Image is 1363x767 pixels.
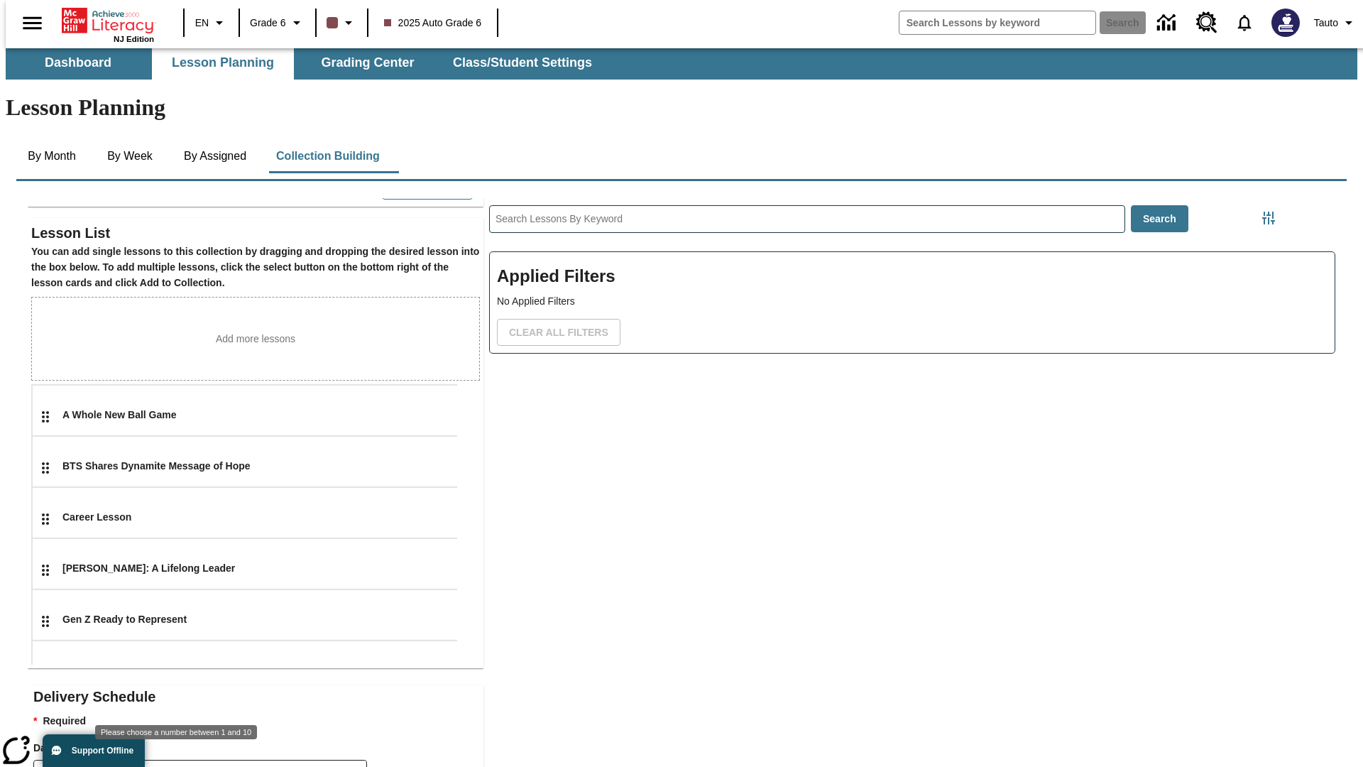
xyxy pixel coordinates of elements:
[62,663,457,678] div: History in the High Court
[1131,205,1188,233] button: Search
[33,685,483,708] h2: Delivery Schedule
[6,43,1357,80] div: SubNavbar
[11,2,53,44] button: Open side menu
[31,640,491,700] div: Press Up or Down arrow key to change lessons order, 6 out of 16
[1226,4,1263,41] a: Notifications
[265,139,391,173] button: Collection Building
[31,384,491,445] div: Press Up or Down arrow key to change lessons order, 1 out of 16
[250,16,286,31] span: Grade 6
[490,206,1124,232] input: Search Lessons By Keyword
[1254,204,1283,232] button: Filters Side menu
[62,510,457,525] div: Career Lesson
[1149,4,1188,43] a: Data Center
[1188,4,1226,42] a: Resource Center, Will open in new tab
[62,408,457,423] div: A Whole New Ball Game
[31,222,480,244] h2: Lesson List
[297,45,439,80] button: Grading Center
[189,10,234,36] button: Language: EN, Select a language
[43,734,145,767] button: Support Offline
[62,561,457,576] div: [PERSON_NAME]: A Lifelong Leader
[31,381,457,665] div: grid
[34,641,57,705] div: Draggable lesson: History in the High Court
[6,45,605,80] div: SubNavbar
[216,332,295,347] p: Add more lessons
[34,538,57,602] div: Draggable lesson: Dianne Feinstein: A Lifelong Leader
[95,725,257,739] div: Please choose a number between 1 and 10
[453,55,592,71] span: Class/Student Settings
[31,244,480,291] h6: You can add single lessons to this collection by dragging and dropping the desired lesson into th...
[34,589,57,653] div: Draggable lesson: Gen Z Ready to Represent
[62,612,457,627] div: Gen Z Ready to Represent
[31,589,491,649] div: Press Up or Down arrow key to change lessons order, 5 out of 16
[1308,10,1363,36] button: Profile/Settings
[1263,4,1308,41] button: Select a new avatar
[45,55,111,71] span: Dashboard
[899,11,1095,34] input: search field
[62,6,154,35] a: Home
[152,45,294,80] button: Lesson Planning
[172,55,274,71] span: Lesson Planning
[72,746,133,756] span: Support Offline
[321,10,363,36] button: Class color is dark brown. Change class color
[62,5,154,43] div: Home
[62,459,457,474] div: BTS Shares Dynamite Message of Hope
[244,10,311,36] button: Grade: Grade 6, Select a grade
[34,487,57,551] div: Draggable lesson: Career Lesson
[31,538,491,598] div: Press Up or Down arrow key to change lessons order, 4 out of 16
[497,294,1328,309] p: No Applied Filters
[94,139,165,173] button: By Week
[442,45,603,80] button: Class/Student Settings
[321,55,414,71] span: Grading Center
[34,436,57,500] div: Draggable lesson: BTS Shares Dynamite Message of Hope
[6,94,1357,121] h1: Lesson Planning
[195,16,209,31] span: EN
[384,16,482,31] span: 2025 Auto Grade 6
[1314,16,1338,31] span: Tauto
[173,139,258,173] button: By Assigned
[1271,9,1300,37] img: Avatar
[489,251,1335,354] div: Applied Filters
[31,435,491,496] div: Press Up or Down arrow key to change lessons order, 2 out of 16
[16,139,87,173] button: By Month
[497,259,1328,294] h2: Applied Filters
[33,714,483,729] p: Required
[34,385,57,449] div: Draggable lesson: A Whole New Ball Game
[114,35,154,43] span: NJ Edition
[7,45,149,80] button: Dashboard
[31,486,491,547] div: Press Up or Down arrow key to change lessons order, 3 out of 16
